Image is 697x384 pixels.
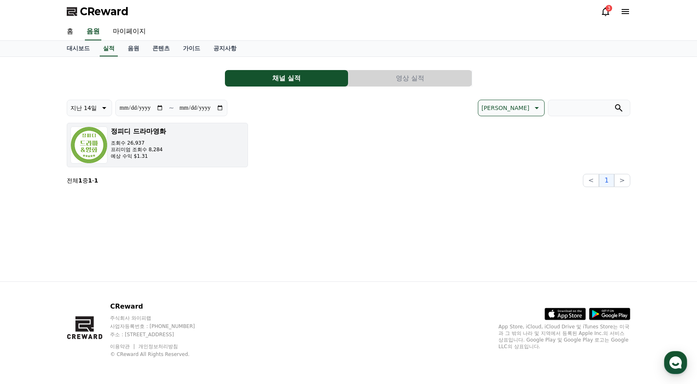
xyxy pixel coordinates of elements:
[601,7,610,16] a: 3
[70,102,97,114] p: 지난 14일
[121,41,146,56] a: 음원
[111,126,166,136] h3: 정피디 드라마영화
[26,274,31,280] span: 홈
[75,274,85,281] span: 대화
[2,261,54,282] a: 홈
[67,5,129,18] a: CReward
[207,41,243,56] a: 공지사항
[168,103,174,113] p: ~
[100,41,118,56] a: 실적
[67,100,112,116] button: 지난 14일
[67,176,98,185] p: 전체 중 -
[111,140,166,146] p: 조회수 26,937
[111,146,166,153] p: 프리미엄 조회수 8,284
[127,274,137,280] span: 설정
[88,177,92,184] strong: 1
[348,70,472,87] button: 영상 실적
[110,302,211,311] p: CReward
[606,5,612,12] div: 3
[482,102,529,114] p: [PERSON_NAME]
[94,177,98,184] strong: 1
[176,41,207,56] a: 가이드
[70,126,108,164] img: 정피디 드라마영화
[225,70,348,87] button: 채널 실적
[54,261,106,282] a: 대화
[106,261,158,282] a: 설정
[78,177,82,184] strong: 1
[110,331,211,338] p: 주소 : [STREET_ADDRESS]
[67,123,248,167] button: 정피디 드라마영화 조회수 26,937 프리미엄 조회수 8,284 예상 수익 $1.31
[106,23,152,40] a: 마이페이지
[138,344,178,349] a: 개인정보처리방침
[478,100,545,116] button: [PERSON_NAME]
[110,344,136,349] a: 이용약관
[599,174,614,187] button: 1
[60,41,96,56] a: 대시보드
[85,23,101,40] a: 음원
[498,323,630,350] p: App Store, iCloud, iCloud Drive 및 iTunes Store는 미국과 그 밖의 나라 및 지역에서 등록된 Apple Inc.의 서비스 상표입니다. Goo...
[60,23,80,40] a: 홈
[111,153,166,159] p: 예상 수익 $1.31
[146,41,176,56] a: 콘텐츠
[583,174,599,187] button: <
[110,323,211,330] p: 사업자등록번호 : [PHONE_NUMBER]
[614,174,630,187] button: >
[110,351,211,358] p: © CReward All Rights Reserved.
[110,315,211,321] p: 주식회사 와이피랩
[80,5,129,18] span: CReward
